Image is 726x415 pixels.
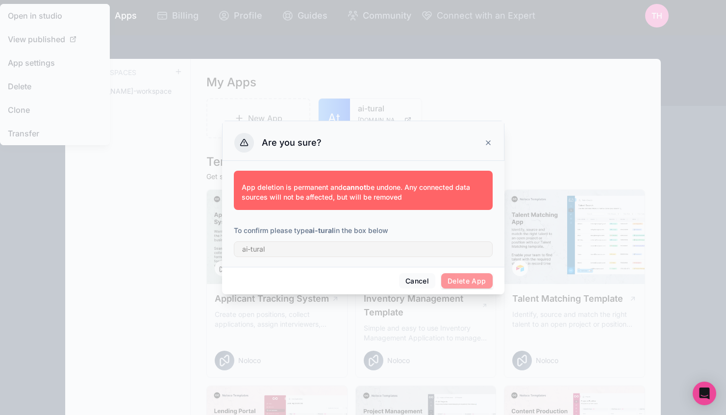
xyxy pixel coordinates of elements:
p: To confirm please type in the box below [234,226,493,235]
div: Open Intercom Messenger [693,382,716,405]
p: App deletion is permanent and be undone. Any connected data sources will not be affected, but wil... [242,182,485,202]
h3: Are you sure? [262,137,322,149]
strong: cannot [343,183,366,191]
input: ai-tural [234,241,493,257]
button: Cancel [399,273,435,289]
strong: ai-tural [309,226,334,234]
